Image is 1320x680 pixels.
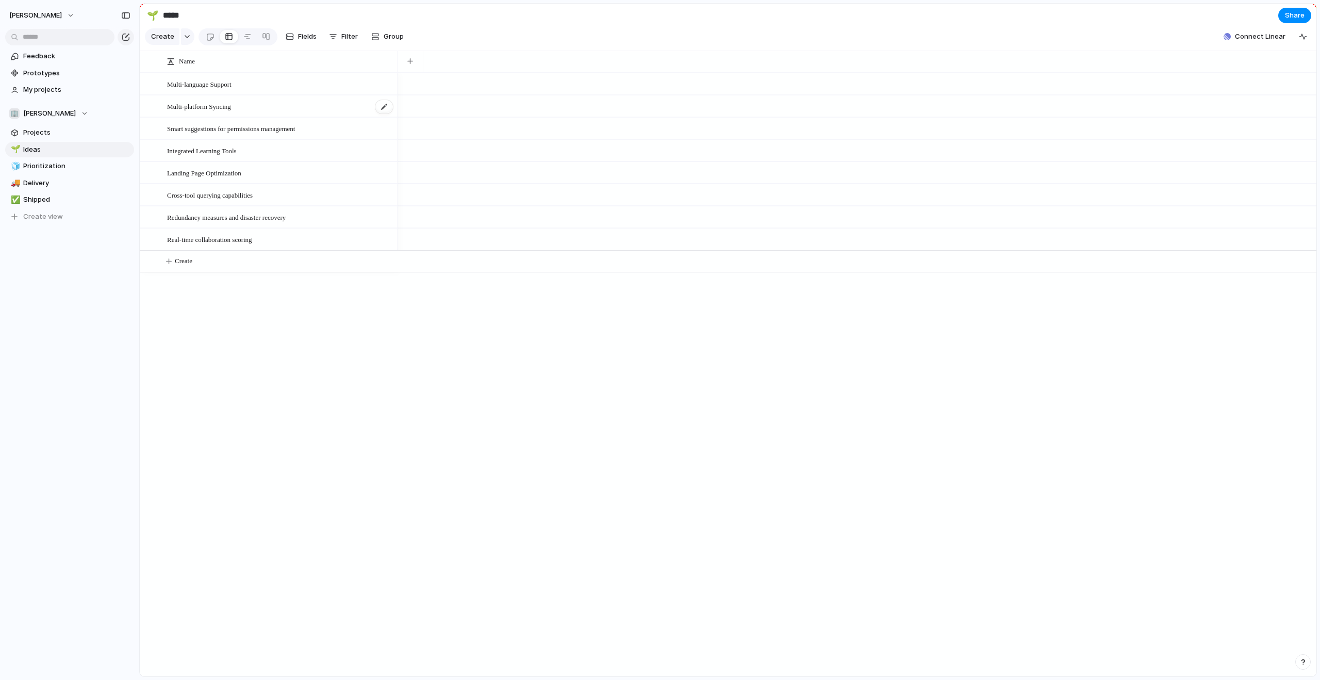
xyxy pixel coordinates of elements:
a: My projects [5,82,134,98]
a: 🚚Delivery [5,175,134,191]
a: ✅Shipped [5,192,134,207]
div: 🌱 [11,143,18,155]
a: Projects [5,125,134,140]
button: 🧊 [9,161,20,171]
div: 🌱 [147,8,158,22]
span: Create view [23,212,63,222]
button: Group [366,28,409,45]
span: Shipped [23,195,130,205]
span: My projects [23,85,130,95]
button: 🏢[PERSON_NAME] [5,106,134,121]
span: Name [179,56,195,67]
a: Prototypes [5,66,134,81]
div: 🧊 [11,160,18,172]
span: Multi-language Support [167,78,232,90]
span: Integrated Learning Tools [167,144,237,156]
span: Redundancy measures and disaster recovery [167,211,286,223]
button: Connect Linear [1219,29,1290,44]
button: Create view [5,209,134,224]
a: 🌱Ideas [5,142,134,157]
button: [PERSON_NAME] [5,7,80,24]
span: Prototypes [23,68,130,78]
span: Feedback [23,51,130,61]
button: 🚚 [9,178,20,188]
button: Share [1278,8,1311,23]
span: [PERSON_NAME] [23,108,76,119]
span: Real-time collaboration scoring [167,233,252,245]
span: Fields [298,31,317,42]
span: Multi-platform Syncing [167,100,231,112]
button: Filter [325,28,362,45]
span: Landing Page Optimization [167,167,241,179]
button: Fields [282,28,321,45]
button: 🌱 [144,7,161,24]
span: Smart suggestions for permissions management [167,122,295,134]
div: 🏢 [9,108,20,119]
span: Create [175,256,192,266]
div: 🚚 [11,177,18,189]
button: 🌱 [9,144,20,155]
span: Share [1285,10,1305,21]
button: Create [145,28,179,45]
span: Filter [341,31,358,42]
span: Create [151,31,174,42]
a: Feedback [5,48,134,64]
span: Connect Linear [1235,31,1285,42]
span: Cross-tool querying capabilities [167,189,253,201]
span: Group [384,31,404,42]
span: Delivery [23,178,130,188]
span: Projects [23,127,130,138]
span: Prioritization [23,161,130,171]
button: ✅ [9,195,20,205]
a: 🧊Prioritization [5,158,134,174]
span: Ideas [23,144,130,155]
div: ✅ [11,194,18,206]
span: [PERSON_NAME] [9,10,62,21]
